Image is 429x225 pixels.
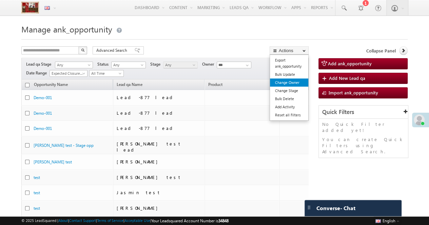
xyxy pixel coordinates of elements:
[34,95,52,100] a: Demo-001
[117,94,175,100] span: Lead -877 lead
[270,78,308,87] a: Change Owner
[124,218,150,223] a: Acceptable Use
[270,87,308,95] a: Change Stage
[58,218,68,223] a: About
[21,24,112,35] span: Manage ank_opportunity
[34,159,72,164] a: [PERSON_NAME] test
[163,62,196,68] span: Any
[270,111,308,119] a: Reset all Filters
[34,126,52,131] a: Demo-001
[117,110,175,116] span: Lead -877 lead
[202,61,217,67] span: Owner
[90,70,122,76] span: All Time
[328,61,372,66] span: Add ank_opportunity
[31,81,71,90] a: Opportunity Name
[55,62,91,68] span: Any
[117,141,181,153] span: [PERSON_NAME] test lead
[366,48,396,54] span: Collapse Panel
[34,206,40,211] a: test
[112,62,144,68] span: Any
[270,95,308,103] a: Bulk Delete
[374,217,401,225] button: English
[69,218,96,223] a: Contact Support
[34,82,68,87] span: Opportunity Name
[316,205,355,211] span: Converse - Chat
[242,62,251,69] a: Show All Items
[26,61,54,67] span: Lead qa Stage
[81,48,84,52] img: Search
[97,218,123,223] a: Terms of Service
[306,205,312,210] img: carter-drag
[89,70,124,77] a: All Time
[117,125,175,131] span: Lead -877 lead
[111,62,146,68] a: Any
[117,189,161,195] span: Jasmin test
[322,121,405,133] p: No Quick Filter added yet!
[113,81,146,90] span: Lead qa Name
[150,61,163,67] span: Stage
[270,70,308,78] a: Bulk Update
[163,62,198,68] a: Any
[322,136,405,155] p: You can create Quick Filters using Advanced Search.
[208,82,222,87] span: Product
[270,46,309,55] button: Actions
[270,103,308,111] a: Add Activity
[117,174,181,180] span: [PERSON_NAME] test
[34,175,40,180] a: test
[26,70,50,76] span: Date Range
[329,90,378,95] span: Import ank_opportunity
[329,75,365,81] span: Add New Lead qa
[319,106,408,119] div: Quick Filters
[34,143,94,148] a: [PERSON_NAME] test - Stage opp
[117,159,161,164] span: [PERSON_NAME]
[97,61,111,67] span: Status
[34,190,40,195] a: test
[96,47,129,53] span: Advanced Search
[270,56,308,70] a: Export ank_opportunity
[21,218,229,224] span: © 2025 LeadSquared | | | | |
[55,62,93,68] a: Any
[117,205,161,211] span: [PERSON_NAME]
[383,218,395,223] span: English
[50,70,87,77] a: Expected Closure Date
[50,70,85,76] span: Expected Closure Date
[151,218,229,223] span: Your Leadsquared Account Number is
[21,2,39,14] img: Custom Logo
[218,218,229,223] span: 34848
[34,111,52,116] a: Demo-001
